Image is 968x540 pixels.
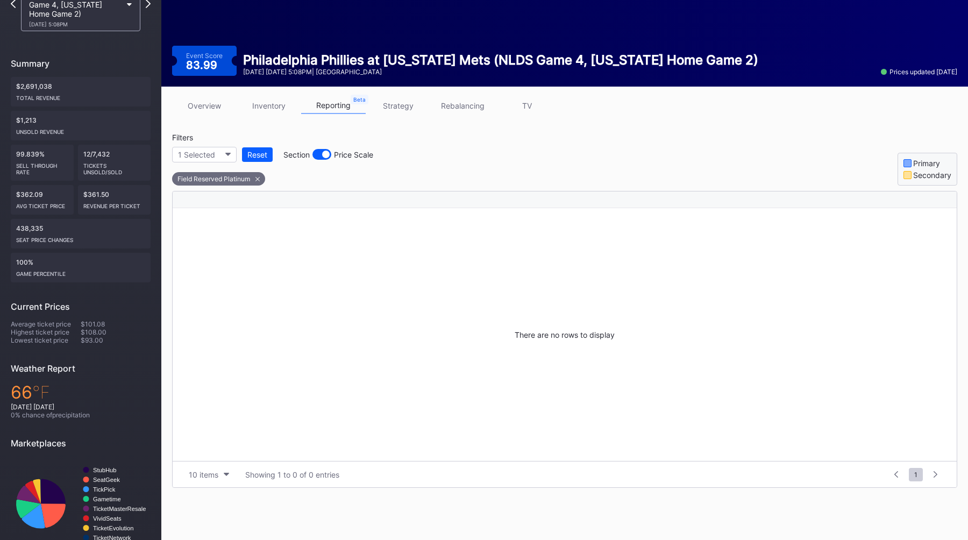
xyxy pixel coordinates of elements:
div: Summary [11,58,151,69]
div: 1 Selected [178,150,215,159]
span: ℉ [32,382,50,403]
text: TicketEvolution [93,525,133,531]
span: 1 [909,468,923,481]
div: 83.99 [186,60,220,70]
div: Secondary [913,170,951,180]
div: Marketplaces [11,438,151,449]
div: Prices updated [DATE] [881,68,957,76]
a: overview [172,97,237,114]
div: $361.50 [78,185,151,215]
div: Total Revenue [16,90,145,101]
div: Tickets Unsold/Sold [83,158,146,175]
div: $93.00 [81,336,151,344]
div: Avg ticket price [16,198,68,209]
div: There are no rows to display [173,208,957,461]
div: Field Reserved Platinum [172,172,265,186]
div: Showing 1 to 0 of 0 entries [245,470,339,479]
div: Highest ticket price [11,328,81,336]
div: Filters [172,133,379,142]
div: Revenue per ticket [83,198,146,209]
div: 10 items [189,470,218,479]
div: 66 [11,382,151,403]
div: Average ticket price [11,320,81,328]
div: 99.839% [11,145,74,181]
div: [DATE] 5:08PM [29,21,122,27]
text: TickPick [93,486,116,493]
div: $362.09 [11,185,74,215]
div: Section Price Scale [283,149,373,160]
div: [DATE] [DATE] [11,403,151,411]
button: 1 Selected [172,147,237,162]
a: TV [495,97,559,114]
a: strategy [366,97,430,114]
div: $108.00 [81,328,151,336]
div: Event Score [186,52,223,60]
text: Gametime [93,496,121,502]
div: $101.08 [81,320,151,328]
div: 12/7,432 [78,145,151,181]
div: Current Prices [11,301,151,312]
button: Reset [242,147,273,162]
div: Weather Report [11,363,151,374]
text: SeatGeek [93,477,120,483]
div: Reset [247,150,267,159]
div: [DATE] [DATE] 5:08PM | [GEOGRAPHIC_DATA] [243,68,758,76]
div: 0 % chance of precipitation [11,411,151,419]
div: Philadelphia Phillies at [US_STATE] Mets (NLDS Game 4, [US_STATE] Home Game 2) [243,52,758,68]
a: rebalancing [430,97,495,114]
div: 100% [11,253,151,282]
text: StubHub [93,467,117,473]
text: VividSeats [93,515,122,522]
div: $1,213 [11,111,151,140]
div: $2,691,038 [11,77,151,106]
text: TicketMasterResale [93,506,146,512]
div: Unsold Revenue [16,124,145,135]
div: Game percentile [16,266,145,277]
div: Primary [913,159,940,168]
div: 438,335 [11,219,151,248]
div: seat price changes [16,232,145,243]
button: 10 items [183,467,234,482]
a: reporting [301,97,366,114]
div: Sell Through Rate [16,158,68,175]
div: Lowest ticket price [11,336,81,344]
a: inventory [237,97,301,114]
